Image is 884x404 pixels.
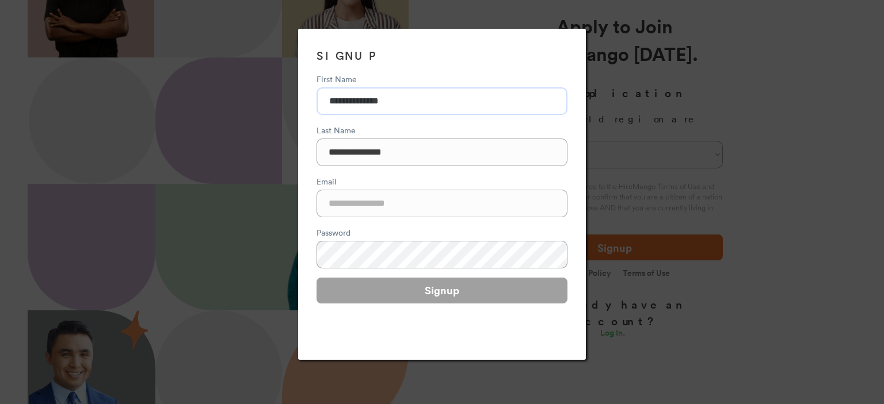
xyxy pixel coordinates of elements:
div: Password [317,226,567,238]
div: First Name [317,73,567,85]
div: Email [317,175,567,187]
div: Last Name [317,124,567,136]
button: Signup [317,278,567,303]
h3: SIGNUP [317,47,567,64]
